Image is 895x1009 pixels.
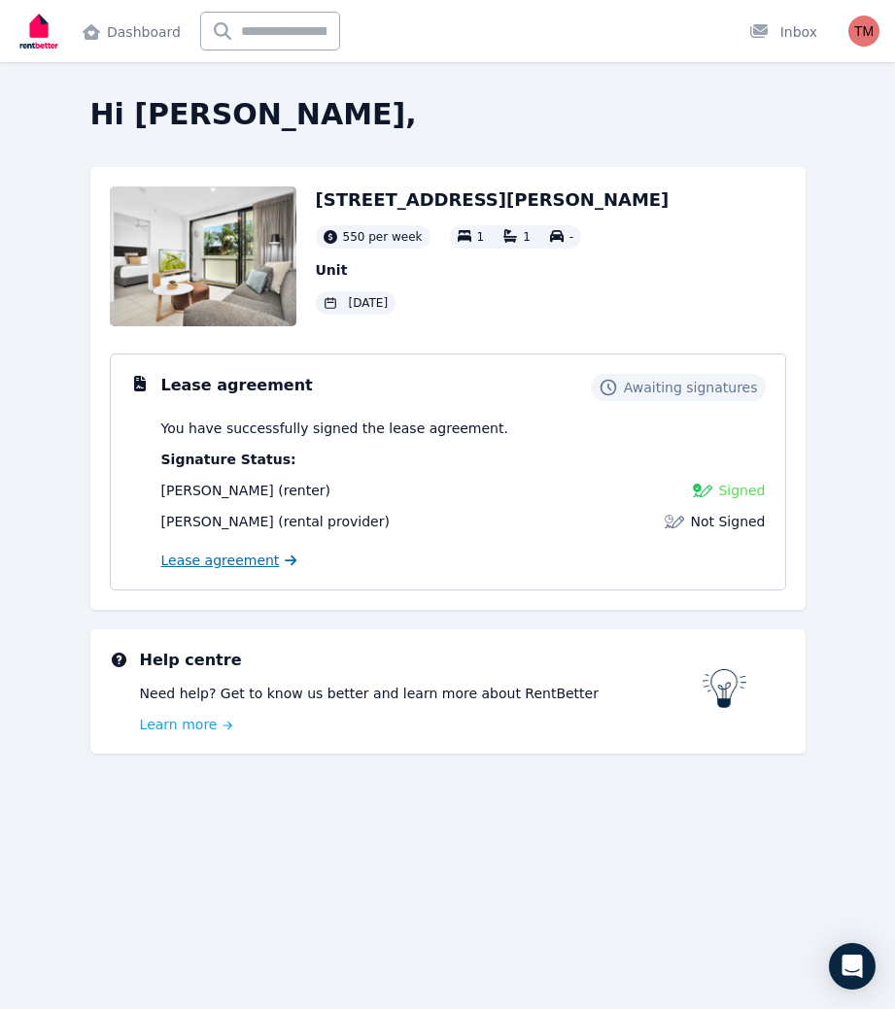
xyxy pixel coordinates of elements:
span: [PERSON_NAME] [161,483,274,498]
img: Tarran Moses [848,16,879,47]
div: (rental provider) [161,512,390,531]
span: Lease agreement [161,551,280,570]
div: Inbox [749,22,817,42]
span: 550 per week [343,229,423,245]
span: Awaiting signatures [624,378,758,397]
img: RentBetter help centre [703,669,747,708]
img: Signed Lease [693,481,712,500]
h3: Help centre [140,649,703,672]
p: Signature Status: [161,450,766,469]
p: Need help? Get to know us better and learn more about RentBetter [140,684,703,703]
h3: Lease agreement [161,374,313,397]
span: Signed [718,481,765,500]
span: Not Signed [690,512,765,531]
a: Lease agreement [161,551,297,570]
h2: Hi [PERSON_NAME], [90,97,806,132]
img: Property Url [110,186,296,326]
img: RentBetter [16,7,62,55]
h2: [STREET_ADDRESS][PERSON_NAME] [316,186,670,214]
div: Open Intercom Messenger [829,943,876,990]
p: You have successfully signed the lease agreement. [161,419,766,438]
span: 1 [477,230,485,244]
p: Unit [316,260,670,280]
span: 1 [523,230,531,244]
span: - [569,230,573,244]
a: Learn more [140,715,703,734]
span: [DATE] [349,295,389,311]
span: [PERSON_NAME] [161,514,274,529]
div: (renter) [161,481,330,500]
img: Lease not signed [665,512,684,531]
